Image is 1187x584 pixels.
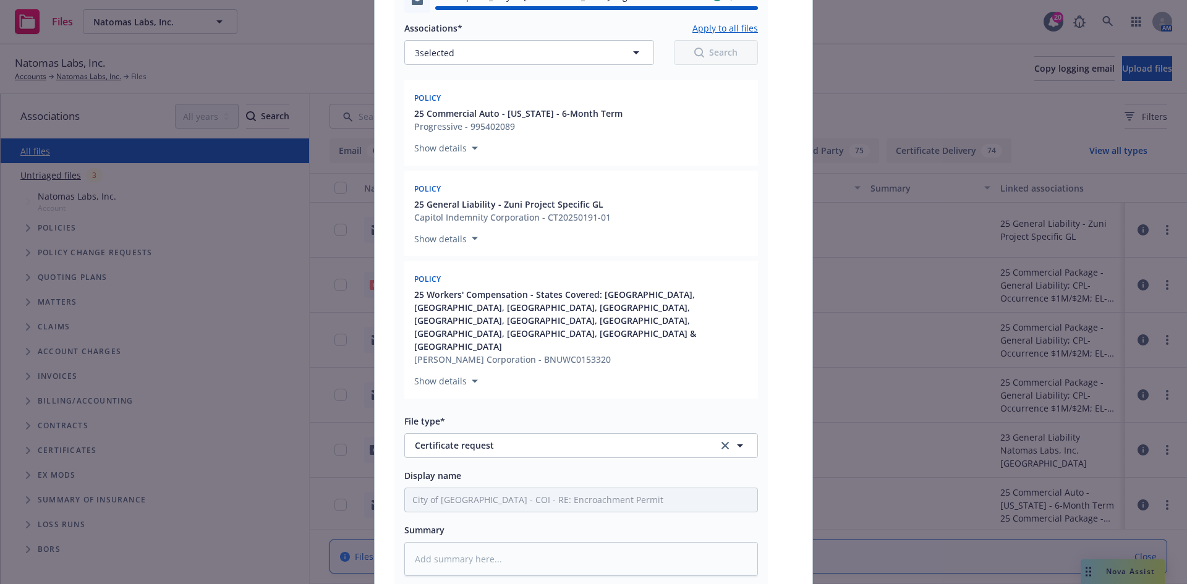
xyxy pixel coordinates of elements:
button: 25 Commercial Auto - [US_STATE] - 6-Month Term [414,107,623,120]
div: Progressive - 995402089 [414,120,623,133]
span: 25 General Liability - Zuni Project Specific GL [414,198,603,211]
span: Summary [404,524,445,536]
span: Display name [404,470,461,481]
a: clear selection [718,438,733,453]
span: Associations* [404,22,462,34]
span: File type* [404,415,445,427]
div: [PERSON_NAME] Corporation - BNUWC0153320 [414,353,751,366]
span: Policy [414,184,441,194]
span: Policy [414,274,441,284]
button: Show details [409,141,483,156]
button: 25 General Liability - Zuni Project Specific GL [414,198,611,211]
span: 3 selected [415,46,454,59]
button: 25 Workers' Compensation - States Covered: [GEOGRAPHIC_DATA], [GEOGRAPHIC_DATA], [GEOGRAPHIC_DATA... [414,288,751,353]
button: 3selected [404,40,654,65]
button: Show details [409,374,483,389]
span: Policy [414,93,441,103]
button: Apply to all files [692,20,758,35]
button: Show details [409,231,483,246]
span: Certificate request [415,439,701,452]
input: Add display name here... [405,488,757,512]
button: Certificate requestclear selection [404,433,758,458]
div: Capitol Indemnity Corporation - CT20250191-01 [414,211,611,224]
